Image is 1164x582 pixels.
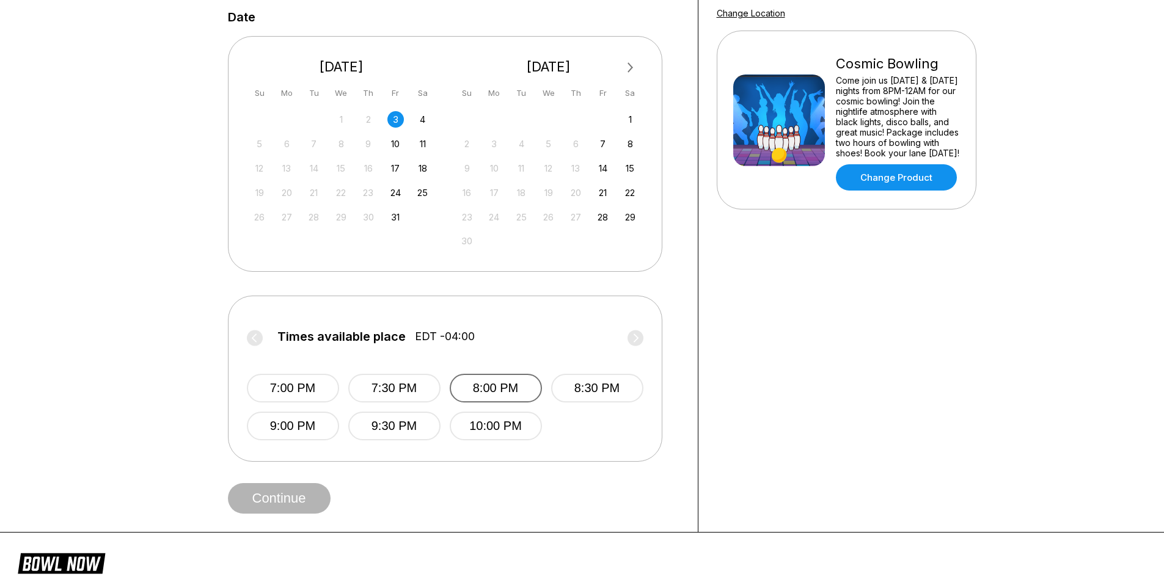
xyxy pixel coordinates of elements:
[486,136,502,152] div: Not available Monday, November 3rd, 2025
[360,85,376,101] div: Th
[622,184,639,201] div: Choose Saturday, November 22nd, 2025
[513,209,530,225] div: Not available Tuesday, November 25th, 2025
[486,160,502,176] div: Not available Monday, November 10th, 2025
[414,85,431,101] div: Sa
[360,136,376,152] div: Not available Thursday, October 9th, 2025
[595,160,611,176] div: Choose Friday, November 14th, 2025
[836,75,960,158] div: Come join us [DATE] & [DATE] nights from 8PM-12AM for our cosmic bowling! Join the nightlife atmo...
[306,209,322,225] div: Not available Tuesday, October 28th, 2025
[733,75,825,166] img: Cosmic Bowling
[415,330,475,343] span: EDT -04:00
[540,85,557,101] div: We
[277,330,406,343] span: Times available place
[251,184,268,201] div: Not available Sunday, October 19th, 2025
[333,136,350,152] div: Not available Wednesday, October 8th, 2025
[513,184,530,201] div: Not available Tuesday, November 18th, 2025
[251,160,268,176] div: Not available Sunday, October 12th, 2025
[622,160,639,176] div: Choose Saturday, November 15th, 2025
[279,184,295,201] div: Not available Monday, October 20th, 2025
[622,111,639,128] div: Choose Saturday, November 1st, 2025
[486,184,502,201] div: Not available Monday, November 17th, 2025
[333,184,350,201] div: Not available Wednesday, October 22nd, 2025
[360,160,376,176] div: Not available Thursday, October 16th, 2025
[551,374,643,402] button: 8:30 PM
[513,85,530,101] div: Tu
[414,184,431,201] div: Choose Saturday, October 25th, 2025
[459,184,475,201] div: Not available Sunday, November 16th, 2025
[387,209,404,225] div: Choose Friday, October 31st, 2025
[360,111,376,128] div: Not available Thursday, October 2nd, 2025
[622,136,639,152] div: Choose Saturday, November 8th, 2025
[251,209,268,225] div: Not available Sunday, October 26th, 2025
[486,209,502,225] div: Not available Monday, November 24th, 2025
[247,374,339,402] button: 7:00 PM
[306,85,322,101] div: Tu
[454,59,643,75] div: [DATE]
[360,184,376,201] div: Not available Thursday, October 23rd, 2025
[459,85,475,101] div: Su
[414,160,431,176] div: Choose Saturday, October 18th, 2025
[387,160,404,176] div: Choose Friday, October 17th, 2025
[247,412,339,440] button: 9:00 PM
[540,184,557,201] div: Not available Wednesday, November 19th, 2025
[348,374,441,402] button: 7:30 PM
[568,160,584,176] div: Not available Thursday, November 13th, 2025
[333,111,350,128] div: Not available Wednesday, October 1st, 2025
[459,136,475,152] div: Not available Sunday, November 2nd, 2025
[348,412,441,440] button: 9:30 PM
[486,85,502,101] div: Mo
[568,184,584,201] div: Not available Thursday, November 20th, 2025
[250,110,433,225] div: month 2025-10
[306,184,322,201] div: Not available Tuesday, October 21st, 2025
[251,136,268,152] div: Not available Sunday, October 5th, 2025
[279,209,295,225] div: Not available Monday, October 27th, 2025
[568,136,584,152] div: Not available Thursday, November 6th, 2025
[568,85,584,101] div: Th
[414,111,431,128] div: Choose Saturday, October 4th, 2025
[568,209,584,225] div: Not available Thursday, November 27th, 2025
[279,85,295,101] div: Mo
[513,136,530,152] div: Not available Tuesday, November 4th, 2025
[450,412,542,440] button: 10:00 PM
[513,160,530,176] div: Not available Tuesday, November 11th, 2025
[333,160,350,176] div: Not available Wednesday, October 15th, 2025
[595,85,611,101] div: Fr
[595,209,611,225] div: Choose Friday, November 28th, 2025
[414,136,431,152] div: Choose Saturday, October 11th, 2025
[540,209,557,225] div: Not available Wednesday, November 26th, 2025
[279,160,295,176] div: Not available Monday, October 13th, 2025
[360,209,376,225] div: Not available Thursday, October 30th, 2025
[387,85,404,101] div: Fr
[387,184,404,201] div: Choose Friday, October 24th, 2025
[622,85,639,101] div: Sa
[595,136,611,152] div: Choose Friday, November 7th, 2025
[333,85,350,101] div: We
[279,136,295,152] div: Not available Monday, October 6th, 2025
[621,58,640,78] button: Next Month
[717,8,785,18] a: Change Location
[306,136,322,152] div: Not available Tuesday, October 7th, 2025
[459,160,475,176] div: Not available Sunday, November 9th, 2025
[387,136,404,152] div: Choose Friday, October 10th, 2025
[228,10,255,24] label: Date
[836,164,957,191] a: Change Product
[457,110,640,250] div: month 2025-11
[459,209,475,225] div: Not available Sunday, November 23rd, 2025
[387,111,404,128] div: Choose Friday, October 3rd, 2025
[540,136,557,152] div: Not available Wednesday, November 5th, 2025
[247,59,436,75] div: [DATE]
[836,56,960,72] div: Cosmic Bowling
[595,184,611,201] div: Choose Friday, November 21st, 2025
[540,160,557,176] div: Not available Wednesday, November 12th, 2025
[622,209,639,225] div: Choose Saturday, November 29th, 2025
[251,85,268,101] div: Su
[459,233,475,249] div: Not available Sunday, November 30th, 2025
[306,160,322,176] div: Not available Tuesday, October 14th, 2025
[333,209,350,225] div: Not available Wednesday, October 29th, 2025
[450,374,542,402] button: 8:00 PM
